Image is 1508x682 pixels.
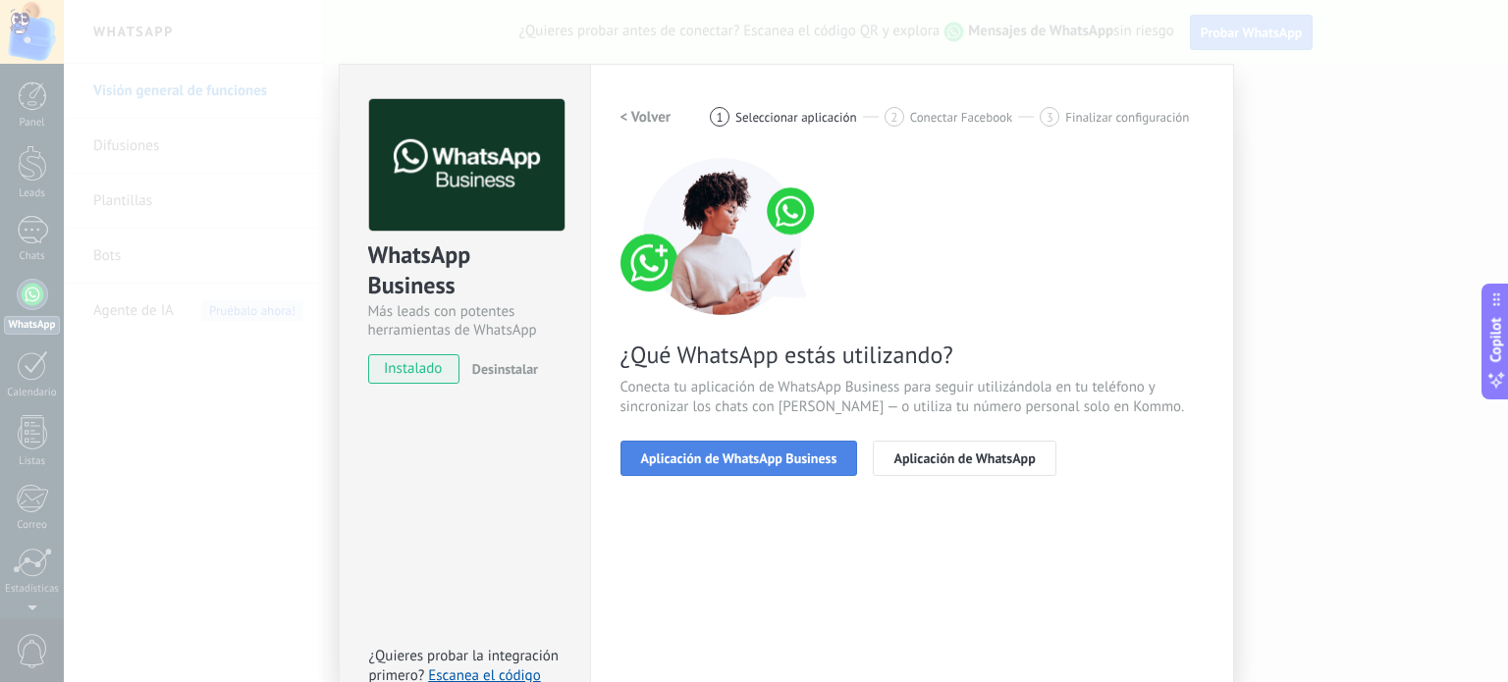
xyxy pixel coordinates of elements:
span: 1 [717,109,724,126]
span: Finalizar configuración [1065,110,1189,125]
div: Más leads con potentes herramientas de WhatsApp [368,302,562,340]
span: instalado [369,354,458,384]
img: logo_main.png [369,99,565,232]
span: Conecta tu aplicación de WhatsApp Business para seguir utilizándola en tu teléfono y sincronizar ... [620,378,1204,417]
span: Aplicación de WhatsApp [893,451,1035,465]
button: < Volver [620,99,672,134]
button: Aplicación de WhatsApp [873,441,1055,476]
button: Aplicación de WhatsApp Business [620,441,858,476]
button: Desinstalar [464,354,538,384]
div: WhatsApp Business [368,239,562,302]
span: Desinstalar [472,360,538,378]
h2: < Volver [620,108,672,127]
span: Copilot [1486,317,1506,362]
span: Seleccionar aplicación [735,110,857,125]
img: connect number [620,158,827,315]
span: 3 [1047,109,1053,126]
span: ¿Qué WhatsApp estás utilizando? [620,340,1204,370]
span: 2 [890,109,897,126]
span: Aplicación de WhatsApp Business [641,451,837,465]
span: Conectar Facebook [910,110,1013,125]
